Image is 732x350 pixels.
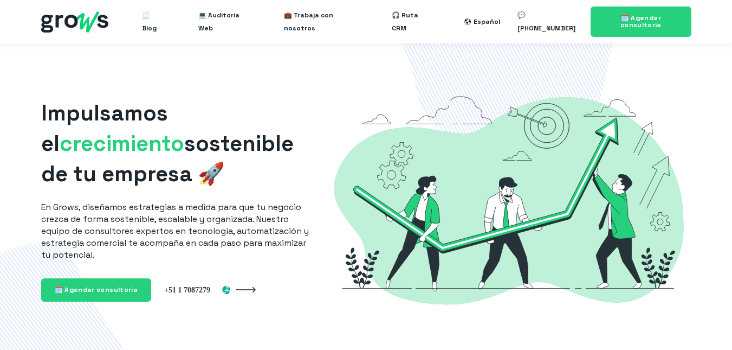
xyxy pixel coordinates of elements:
[60,130,184,157] span: crecimiento
[474,15,500,28] div: Español
[41,201,309,261] p: En Grows, diseñamos estrategias a medida para que tu negocio crezca de forma sostenible, escalabl...
[41,11,108,33] img: grows - hubspot
[55,285,138,294] span: 🗓️ Agendar consultoría
[142,4,164,39] a: 🧾 Blog
[164,285,230,295] img: Perú +51 1 7087279
[392,4,430,39] a: 🎧 Ruta CRM
[678,298,732,350] iframe: Chat Widget
[41,278,152,302] a: 🗓️ Agendar consultoría
[198,4,249,39] a: 💻 Auditoría Web
[620,14,662,29] span: 🗓️ Agendar consultoría
[326,78,691,322] img: Grows-Growth-Marketing-Hacking-Hubspot
[284,4,357,39] a: 💼 Trabaja con nosotros
[517,4,577,39] a: 💬 [PHONE_NUMBER]
[41,98,309,189] h1: Impulsamos el sostenible de tu empresa 🚀
[591,7,691,37] a: 🗓️ Agendar consultoría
